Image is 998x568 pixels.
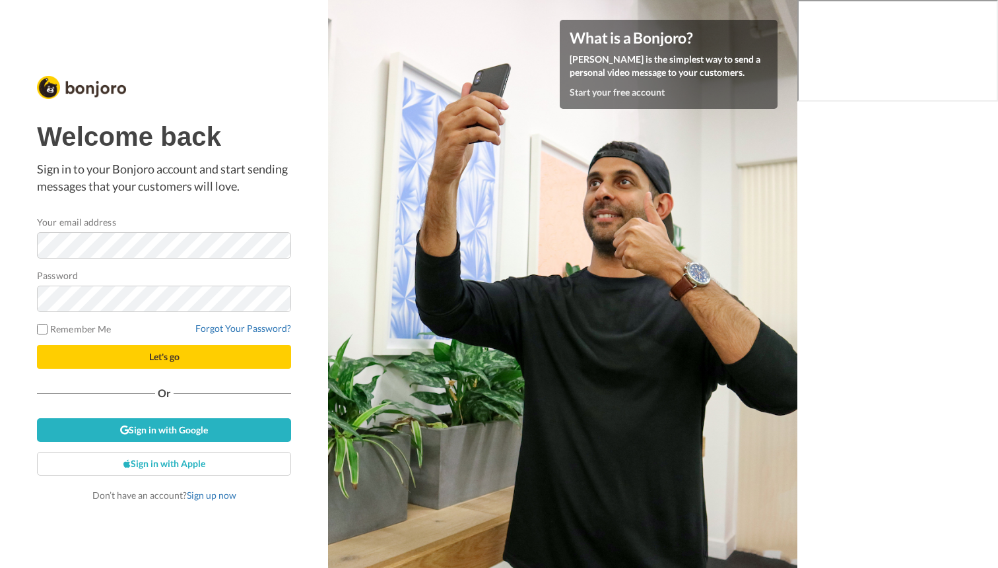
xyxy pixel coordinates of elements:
h4: What is a Bonjoro? [570,30,768,46]
span: Let's go [149,351,180,362]
span: Or [155,389,174,398]
span: Don’t have an account? [92,489,236,501]
label: Password [37,268,78,282]
a: Start your free account [570,86,665,98]
label: Your email address [37,215,116,229]
button: Let's go [37,345,291,369]
a: Forgot Your Password? [195,323,291,334]
label: Remember Me [37,322,111,336]
h1: Welcome back [37,122,291,151]
a: Sign in with Apple [37,452,291,476]
input: Remember Me [37,324,48,334]
a: Sign up now [187,489,236,501]
a: Sign in with Google [37,418,291,442]
p: [PERSON_NAME] is the simplest way to send a personal video message to your customers. [570,53,768,79]
p: Sign in to your Bonjoro account and start sending messages that your customers will love. [37,161,291,195]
